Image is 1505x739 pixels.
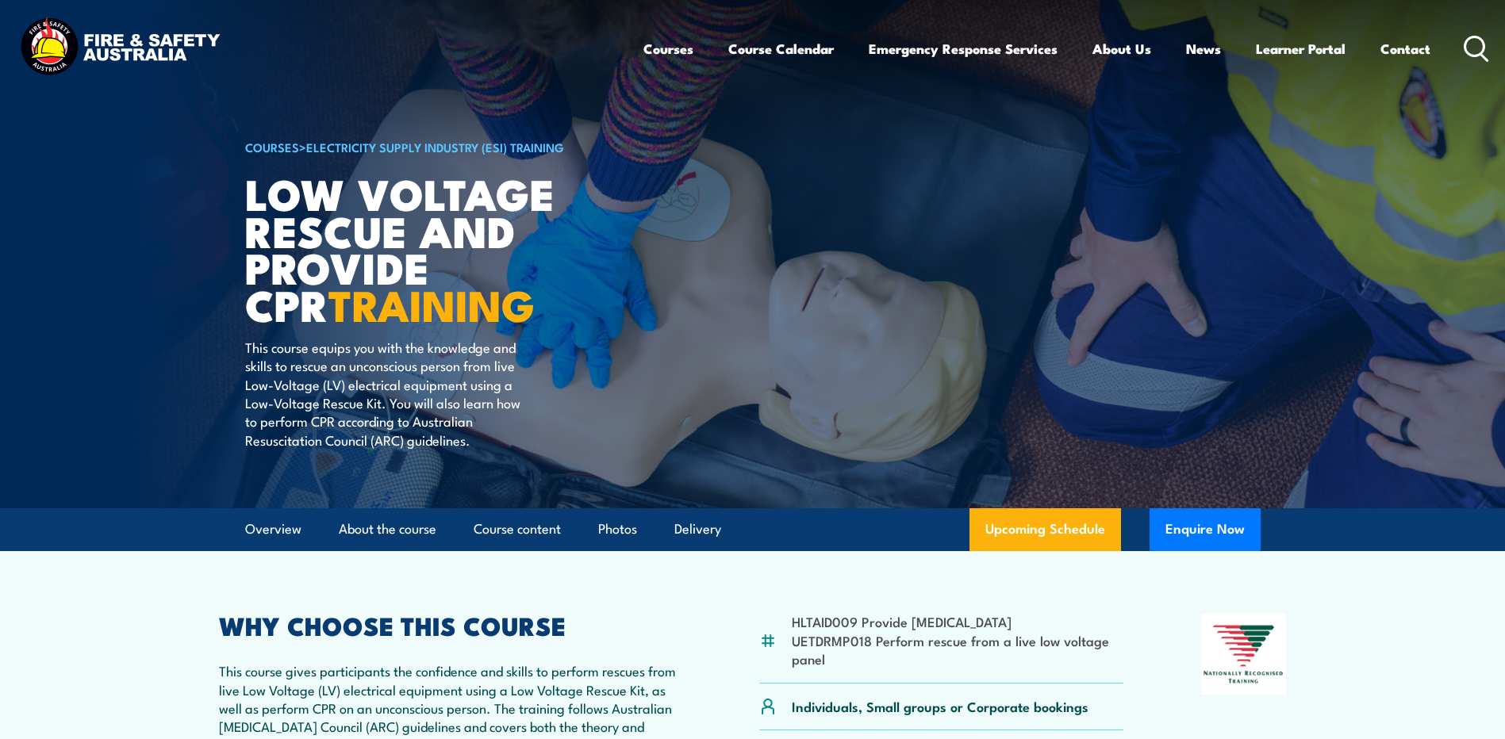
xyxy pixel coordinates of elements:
a: Course content [474,508,561,550]
a: Courses [643,28,693,70]
a: Delivery [674,508,721,550]
a: Learner Portal [1256,28,1346,70]
a: Emergency Response Services [869,28,1058,70]
a: Overview [245,508,301,550]
a: Contact [1380,28,1430,70]
li: HLTAID009 Provide [MEDICAL_DATA] [792,612,1124,630]
a: COURSES [245,138,299,155]
img: Nationally Recognised Training logo. [1201,614,1287,695]
a: About the course [339,508,436,550]
a: About Us [1092,28,1151,70]
p: Individuals, Small groups or Corporate bookings [792,697,1088,715]
a: Photos [598,508,637,550]
h6: > [245,137,637,156]
a: Course Calendar [728,28,834,70]
a: Electricity Supply Industry (ESI) Training [306,138,564,155]
h1: Low Voltage Rescue and Provide CPR [245,174,637,323]
h2: WHY CHOOSE THIS COURSE [219,614,682,636]
p: This course equips you with the knowledge and skills to rescue an unconscious person from live Lo... [245,338,535,449]
button: Enquire Now [1150,508,1261,551]
strong: TRAINING [328,270,535,336]
li: UETDRMP018 Perform rescue from a live low voltage panel [792,631,1124,668]
a: Upcoming Schedule [969,508,1121,551]
a: News [1186,28,1221,70]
